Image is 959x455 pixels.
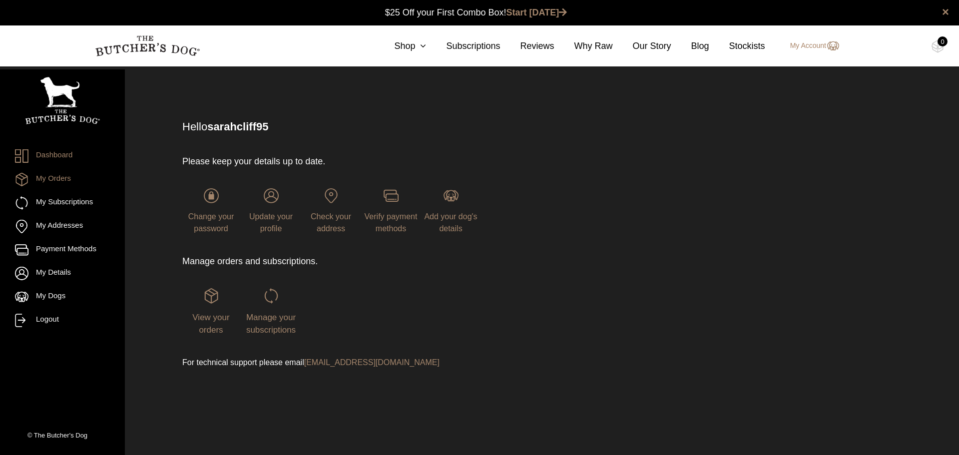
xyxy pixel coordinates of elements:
[207,120,268,133] strong: sarahcliff95
[192,313,229,335] span: View your orders
[384,188,399,203] img: login-TBD_Payments.png
[506,7,567,17] a: Start [DATE]
[204,188,219,203] img: login-TBD_Password.png
[182,118,838,135] p: Hello
[15,149,110,163] a: Dashboard
[932,40,944,53] img: TBD_Cart-Empty.png
[182,155,603,168] p: Please keep your details up to date.
[500,39,554,53] a: Reviews
[554,39,613,53] a: Why Raw
[311,212,351,233] span: Check your address
[242,188,300,233] a: Update your profile
[942,6,949,18] a: close
[780,40,839,52] a: My Account
[242,288,300,334] a: Manage your subscriptions
[374,39,426,53] a: Shop
[424,212,477,233] span: Add your dog's details
[324,188,339,203] img: login-TBD_Address.png
[671,39,709,53] a: Blog
[613,39,671,53] a: Our Story
[302,188,360,233] a: Check your address
[204,288,219,303] img: login-TBD_Orders.png
[15,314,110,327] a: Logout
[15,173,110,186] a: My Orders
[246,313,296,335] span: Manage your subscriptions
[15,196,110,210] a: My Subscriptions
[362,188,420,233] a: Verify payment methods
[182,357,603,369] p: For technical support please email
[15,290,110,304] a: My Dogs
[15,267,110,280] a: My Details
[182,288,240,334] a: View your orders
[249,212,293,233] span: Update your profile
[182,188,240,233] a: Change your password
[264,288,279,303] img: login-TBD_Subscriptions.png
[365,212,418,233] span: Verify payment methods
[264,188,279,203] img: login-TBD_Profile.png
[25,77,100,124] img: TBD_Portrait_Logo_White.png
[938,36,948,46] div: 0
[188,212,234,233] span: Change your password
[182,255,603,268] p: Manage orders and subscriptions.
[444,188,459,203] img: login-TBD_Dog.png
[426,39,500,53] a: Subscriptions
[422,188,479,233] a: Add your dog's details
[15,243,110,257] a: Payment Methods
[15,220,110,233] a: My Addresses
[709,39,765,53] a: Stockists
[304,358,440,367] a: [EMAIL_ADDRESS][DOMAIN_NAME]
